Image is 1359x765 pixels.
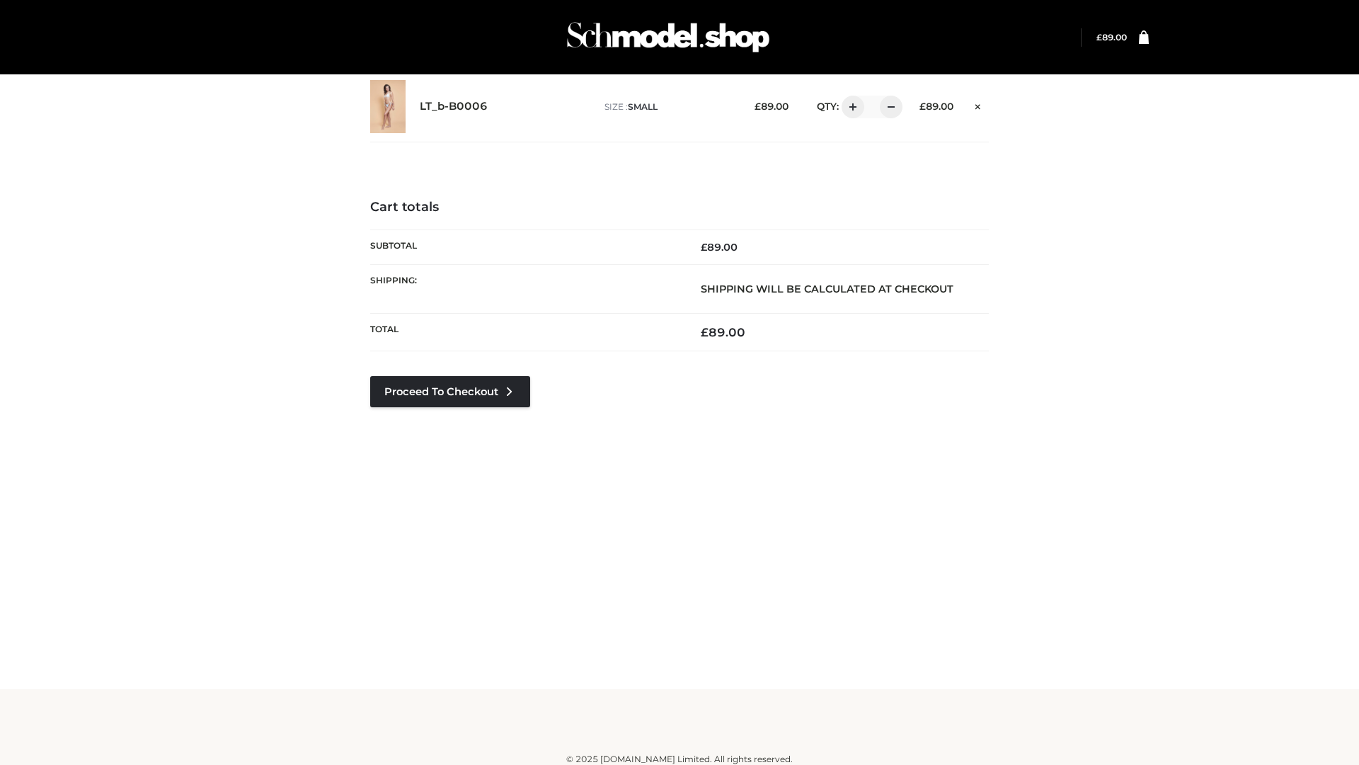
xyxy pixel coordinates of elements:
[420,100,488,113] a: LT_b-B0006
[370,80,406,133] img: LT_b-B0006 - SMALL
[701,325,745,339] bdi: 89.00
[701,325,709,339] span: £
[803,96,898,118] div: QTY:
[701,241,738,254] bdi: 89.00
[701,283,953,295] strong: Shipping will be calculated at checkout
[1096,32,1127,42] a: £89.00
[701,241,707,254] span: £
[370,264,679,313] th: Shipping:
[755,101,761,112] span: £
[919,101,953,112] bdi: 89.00
[604,101,733,113] p: size :
[370,229,679,264] th: Subtotal
[755,101,789,112] bdi: 89.00
[628,101,658,112] span: SMALL
[370,376,530,407] a: Proceed to Checkout
[1096,32,1127,42] bdi: 89.00
[562,9,774,65] img: Schmodel Admin 964
[370,200,989,215] h4: Cart totals
[370,314,679,351] th: Total
[919,101,926,112] span: £
[968,96,989,114] a: Remove this item
[1096,32,1102,42] span: £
